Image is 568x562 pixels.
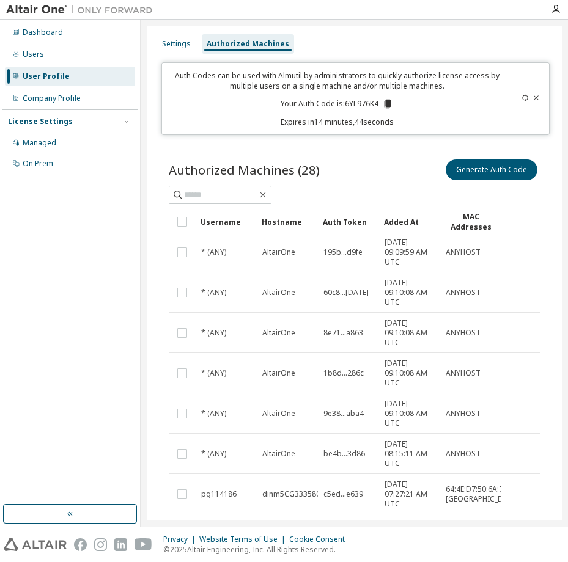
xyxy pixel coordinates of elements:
div: License Settings [8,117,73,126]
div: Hostname [262,212,313,232]
div: Privacy [163,535,199,544]
img: instagram.svg [94,538,107,551]
span: [DATE] 09:10:08 AM UTC [385,399,435,428]
span: ANYHOST [446,368,481,378]
span: * (ANY) [201,409,226,418]
span: * (ANY) [201,247,226,257]
span: AltairOne [262,409,295,418]
span: [DATE] 07:27:21 AM UTC [385,480,435,509]
div: On Prem [23,159,53,169]
span: 1b8d...286c [323,368,364,378]
span: * (ANY) [201,368,226,378]
p: Expires in 14 minutes, 44 seconds [169,117,504,127]
span: ANYHOST [446,288,481,297]
div: Authorized Machines [207,39,289,49]
span: 8e71...a863 [323,328,363,338]
span: be4b...3d86 [323,449,365,459]
span: AltairOne [262,368,295,378]
p: Your Auth Code is: 6YL976K4 [281,98,393,109]
span: [DATE] 09:10:08 AM UTC [385,278,435,307]
span: ANYHOST [446,409,481,418]
div: Auth Token [323,212,374,232]
span: * (ANY) [201,328,226,338]
div: Added At [384,212,435,232]
span: 195b...d9fe [323,247,363,257]
div: Company Profile [23,93,81,103]
span: ANYHOST [446,247,481,257]
span: ANYHOST [446,449,481,459]
div: Settings [162,39,191,49]
div: User Profile [23,71,70,81]
span: [DATE] 09:21:52 AM UTC [385,520,435,549]
img: youtube.svg [135,538,152,551]
span: pg114186 [201,489,237,499]
img: Altair One [6,4,159,16]
span: * (ANY) [201,449,226,459]
span: 9e38...aba4 [323,409,364,418]
p: © 2025 Altair Engineering, Inc. All Rights Reserved. [163,544,352,555]
div: Users [23,49,44,59]
span: dinm5CG333580N [262,489,326,499]
img: facebook.svg [74,538,87,551]
span: ANYHOST [446,328,481,338]
img: linkedin.svg [114,538,127,551]
span: AltairOne [262,247,295,257]
span: [DATE] 09:09:59 AM UTC [385,238,435,267]
span: c5ed...e639 [323,489,363,499]
div: Cookie Consent [289,535,352,544]
button: Generate Auth Code [446,159,537,180]
span: AltairOne [262,288,295,297]
div: Dashboard [23,27,63,37]
span: * (ANY) [201,288,226,297]
p: Auth Codes can be used with Almutil by administrators to quickly authorize license access by mult... [169,70,504,91]
span: [DATE] 09:10:08 AM UTC [385,359,435,388]
div: Managed [23,138,56,148]
img: altair_logo.svg [4,538,67,551]
span: 60c8...[DATE] [323,288,369,297]
div: Username [201,212,252,232]
span: [DATE] 09:10:08 AM UTC [385,318,435,348]
div: MAC Addresses [445,211,496,232]
span: Authorized Machines (28) [169,161,320,178]
span: [DATE] 08:15:11 AM UTC [385,439,435,469]
span: AltairOne [262,328,295,338]
div: Website Terms of Use [199,535,289,544]
span: AltairOne [262,449,295,459]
